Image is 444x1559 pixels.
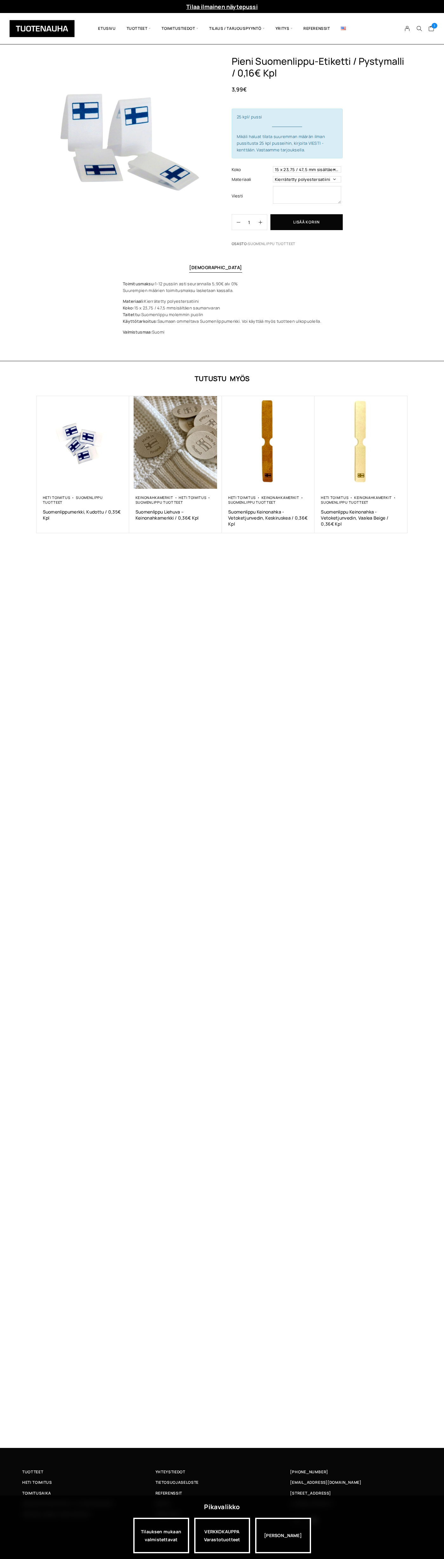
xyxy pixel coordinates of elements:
span: 15 x 23,75 / 47,5 mm [134,305,174,311]
label: Materiaali [232,176,271,183]
a: Suomenlippu tuotteet [321,500,368,505]
span: Tuotteet [121,18,156,39]
b: Toimitusmaksu: [123,281,155,287]
a: [EMAIL_ADDRESS][DOMAIN_NAME] [290,1479,361,1486]
b: Koko: [123,305,134,311]
a: Heti toimitus [321,495,348,500]
span: Tietosuojaseloste [156,1479,199,1486]
span: Osasto: [232,241,315,250]
span: Tuotteet [22,1469,43,1475]
a: Toimitusaika [22,1490,156,1496]
a: Referenssit [156,1490,289,1496]
a: Etusivu [93,18,121,39]
span: 25 kpl/ pussi Mikäli haluat tilata suuremman määrän ilman pussitusta 25 kpl pusseihin, kirjoita V... [237,114,338,153]
b: Valmistusmaa: [123,329,152,335]
p: sisältäen saumanvaran Suomenlippu molemmin puolin Saumaan ommeltava Suomenlippumerkki. Voi käyttä... [123,298,321,325]
a: Tilauksen mukaan valmistettavat [133,1518,189,1553]
a: [PHONE_NUMBER] [290,1469,328,1475]
img: Untitled20 [36,56,205,224]
a: Referenssit [298,18,335,39]
a: Keinonahkamerkit [136,495,173,500]
span: Kierrätetty polyestersatiini [144,298,199,304]
img: Tuotenauha Oy [10,20,75,37]
bdi: 3,99 [232,86,247,93]
div: Pikavalikko [204,1501,240,1513]
a: Suomenlippu Keinonahka -Vetoketjunvedin, Keskiruskea / 0,36€ Kpl [228,509,308,527]
a: Keinonahkamerkit [262,495,299,500]
a: Suomenlippu tuotteet [228,500,276,505]
h1: Pieni Suomenlippu-etiketti / pystymalli / 0,16€ kpl [232,56,408,79]
img: English [341,27,346,30]
a: Suomenlippu Keinonahka -Vetoketjunvedin, Vaalea Beige / 0,36€ Kpl [321,509,401,527]
a: Suomenlippu tuotteet [136,500,183,505]
span: Tilaus / Tarjouspyyntö [204,18,270,39]
p: 1-12 pussiin asti seurannalla 5,90€ alv 0% Suurempien määrien toimitusmaksu lasketaan kassalla. [123,281,321,294]
a: Suomenlippu tuotteet [43,495,103,505]
a: Suomenlippu tuotteet [248,241,295,246]
a: Tietosuojaseloste [156,1479,289,1486]
a: Yhteystiedot [156,1469,289,1475]
a: Keinonahkamerkit [354,495,392,500]
label: Viesti [232,193,271,199]
span: Toimitustiedot [156,18,204,39]
button: Lisää koriin [270,214,343,230]
div: Suomi [123,329,321,335]
button: Search [413,26,425,31]
a: Cart [428,25,434,33]
a: My Account [401,26,414,31]
label: Koko [232,166,271,173]
a: Tilaa ilmainen näytepussi [186,3,258,10]
span: Yhteystiedot [156,1469,185,1475]
a: Suomenlippu Liehuva – Keinonahkamerkki / 0,36€ Kpl [136,509,215,521]
a: Heti toimitus [228,495,256,500]
span: Toimitusaika [22,1490,51,1496]
a: VERKKOKAUPPAVarastotuotteet [194,1518,250,1553]
span: 1 [432,23,437,29]
span: Yritys [270,18,298,39]
a: [DEMOGRAPHIC_DATA] [189,264,242,270]
div: [PERSON_NAME] [255,1518,311,1553]
a: Heti toimitus [43,495,70,500]
div: Tutustu myös [36,374,408,383]
b: Taitettu: [123,312,141,317]
div: VERKKOKAUPPA Varastotuotteet [194,1518,250,1553]
a: Suomenlippumerkki, Kudottu / 0,35€ Kpl [43,509,123,521]
input: Määrä [240,215,259,230]
b: Käyttötarkoitus: [123,318,157,324]
a: Heti toimitus [22,1479,156,1486]
span: Referenssit [156,1490,182,1496]
a: Heti toimitus [179,495,206,500]
span: € [243,86,247,93]
span: Heti toimitus [22,1479,52,1486]
b: Materiaali: [123,298,144,304]
a: Tuotteet [22,1469,156,1475]
span: [STREET_ADDRESS] [290,1490,331,1496]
